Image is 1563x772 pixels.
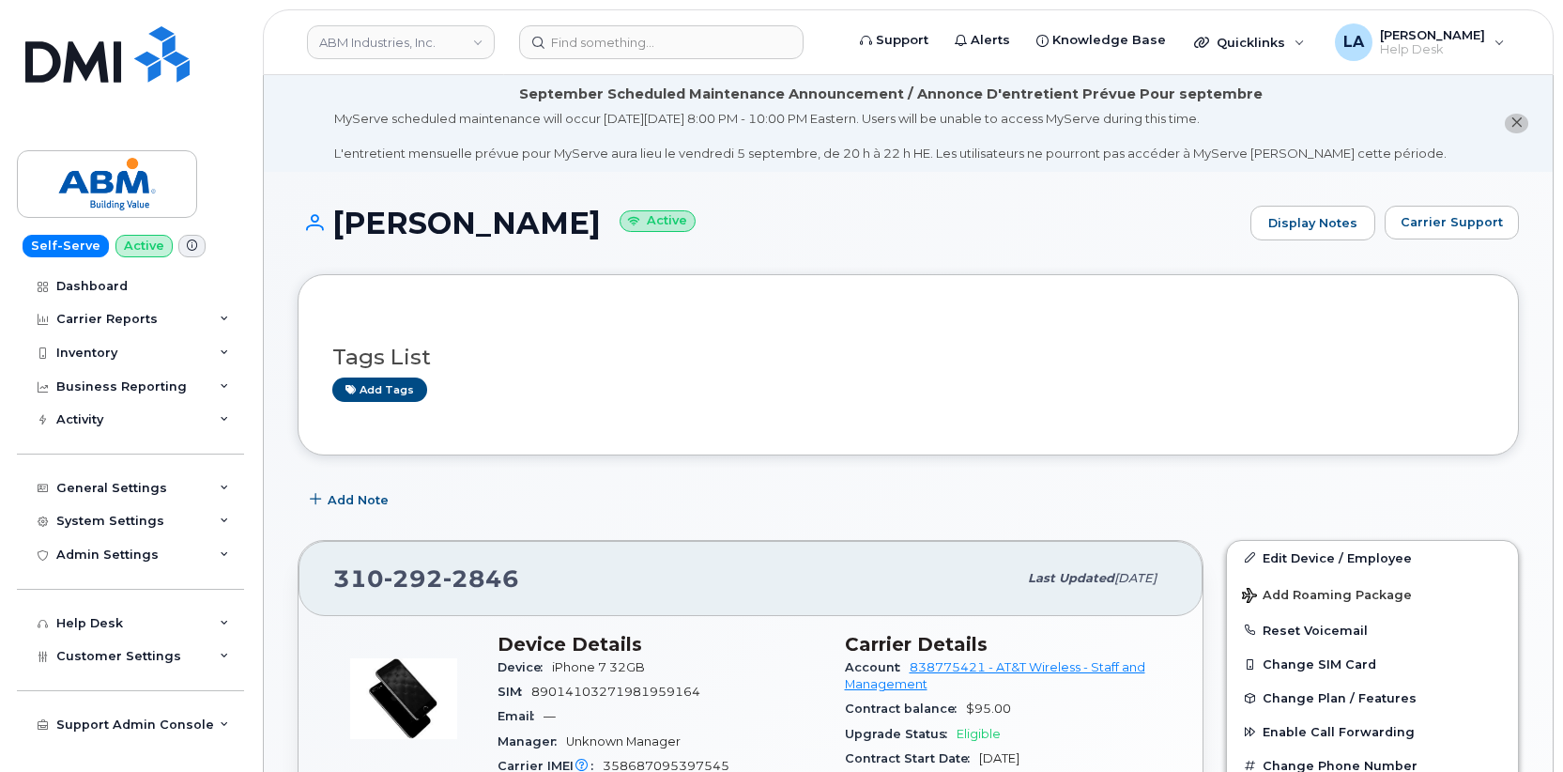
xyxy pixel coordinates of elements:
span: Contract Start Date [845,751,979,765]
small: Active [620,210,696,232]
button: Add Note [298,484,405,517]
span: Last updated [1028,571,1114,585]
span: 2846 [443,564,519,593]
button: close notification [1505,114,1528,133]
h3: Device Details [498,633,822,656]
span: Contract balance [845,702,966,716]
div: MyServe scheduled maintenance will occur [DATE][DATE] 8:00 PM - 10:00 PM Eastern. Users will be u... [334,110,1447,162]
span: Account [845,660,910,674]
span: SIM [498,685,531,699]
span: — [544,709,556,723]
a: Add tags [332,378,427,401]
span: $95.00 [966,702,1011,716]
span: 89014103271981959164 [531,685,700,699]
span: Upgrade Status [845,727,957,741]
a: Edit Device / Employee [1227,541,1518,575]
span: Enable Call Forwarding [1263,725,1415,739]
a: 838775421 - AT&T Wireless - Staff and Management [845,660,1145,691]
button: Change SIM Card [1227,647,1518,681]
span: Add Note [328,491,389,509]
h3: Tags List [332,346,1484,369]
span: Email [498,709,544,723]
span: Device [498,660,552,674]
span: Manager [498,734,566,749]
h3: Carrier Details [845,633,1170,656]
div: September Scheduled Maintenance Announcement / Annonce D'entretient Prévue Pour septembre [519,85,1263,104]
button: Carrier Support [1385,206,1519,239]
button: Enable Call Forwarding [1227,715,1518,749]
button: Add Roaming Package [1227,575,1518,613]
img: image20231002-3703462-p7zgru.jpeg [347,642,460,755]
span: Add Roaming Package [1242,588,1412,606]
span: Change Plan / Features [1263,691,1417,705]
button: Change Plan / Features [1227,681,1518,715]
button: Reset Voicemail [1227,613,1518,647]
a: Display Notes [1250,206,1375,241]
h1: [PERSON_NAME] [298,207,1241,239]
span: 292 [384,564,443,593]
span: [DATE] [979,751,1019,765]
span: Eligible [957,727,1001,741]
span: iPhone 7 32GB [552,660,645,674]
span: 310 [333,564,519,593]
span: [DATE] [1114,571,1157,585]
span: Unknown Manager [566,734,681,749]
span: Carrier Support [1401,213,1503,231]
